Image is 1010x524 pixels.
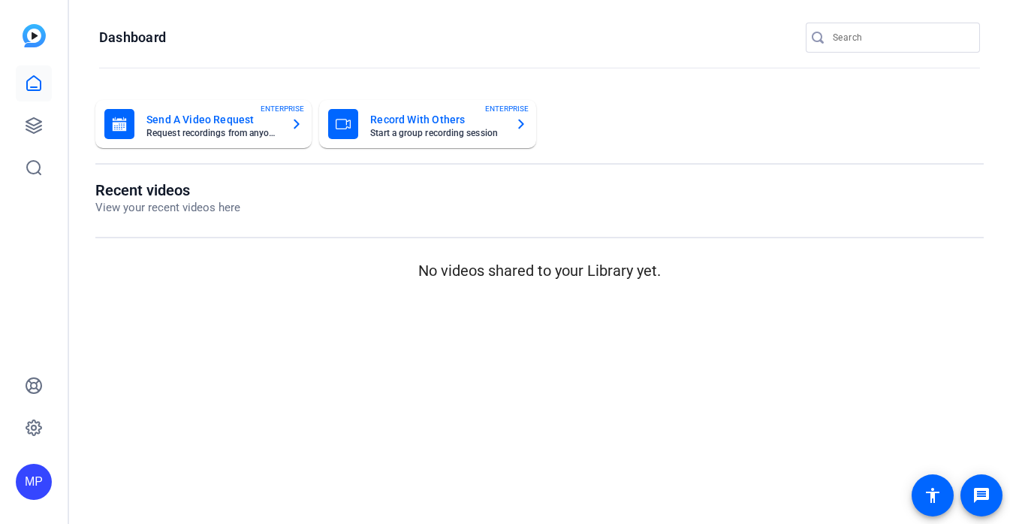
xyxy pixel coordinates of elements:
[95,100,312,148] button: Send A Video RequestRequest recordings from anyone, anywhereENTERPRISE
[833,29,968,47] input: Search
[485,103,529,114] span: ENTERPRISE
[370,129,502,138] mat-card-subtitle: Start a group recording session
[95,199,240,217] p: View your recent videos here
[146,129,279,138] mat-card-subtitle: Request recordings from anyone, anywhere
[99,29,166,47] h1: Dashboard
[95,181,240,199] h1: Recent videos
[95,259,984,282] p: No videos shared to your Library yet.
[146,111,279,129] mat-card-title: Send A Video Request
[972,486,990,504] mat-icon: message
[319,100,535,148] button: Record With OthersStart a group recording sessionENTERPRISE
[924,486,942,504] mat-icon: accessibility
[23,24,46,47] img: blue-gradient.svg
[16,464,52,500] div: MP
[261,103,304,114] span: ENTERPRISE
[370,111,502,129] mat-card-title: Record With Others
